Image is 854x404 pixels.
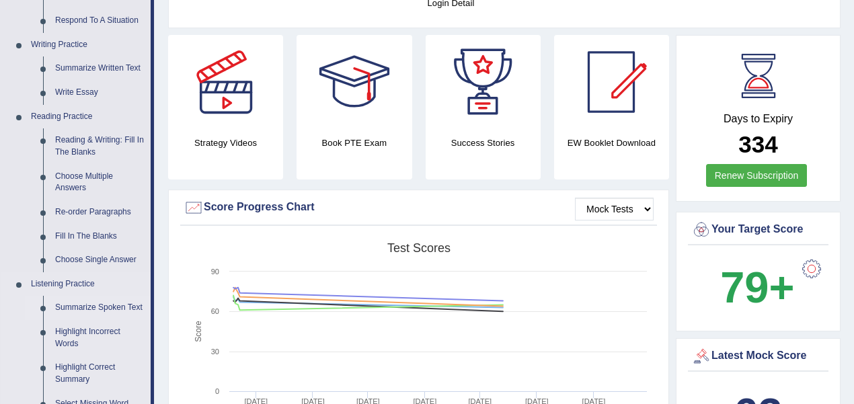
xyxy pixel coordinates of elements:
[49,56,151,81] a: Summarize Written Text
[194,321,203,342] tspan: Score
[211,268,219,276] text: 90
[168,136,283,150] h4: Strategy Videos
[211,348,219,356] text: 30
[25,105,151,129] a: Reading Practice
[738,131,777,157] b: 334
[184,198,654,218] div: Score Progress Chart
[49,356,151,391] a: Highlight Correct Summary
[49,128,151,164] a: Reading & Writing: Fill In The Blanks
[49,296,151,320] a: Summarize Spoken Text
[25,272,151,296] a: Listening Practice
[49,200,151,225] a: Re-order Paragraphs
[49,81,151,105] a: Write Essay
[691,220,825,240] div: Your Target Score
[720,263,794,312] b: 79+
[25,33,151,57] a: Writing Practice
[211,307,219,315] text: 60
[215,387,219,395] text: 0
[426,136,541,150] h4: Success Stories
[49,9,151,33] a: Respond To A Situation
[49,165,151,200] a: Choose Multiple Answers
[49,320,151,356] a: Highlight Incorrect Words
[387,241,451,255] tspan: Test scores
[691,113,825,125] h4: Days to Expiry
[49,225,151,249] a: Fill In The Blanks
[554,136,669,150] h4: EW Booklet Download
[691,346,825,366] div: Latest Mock Score
[297,136,412,150] h4: Book PTE Exam
[49,248,151,272] a: Choose Single Answer
[706,164,808,187] a: Renew Subscription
